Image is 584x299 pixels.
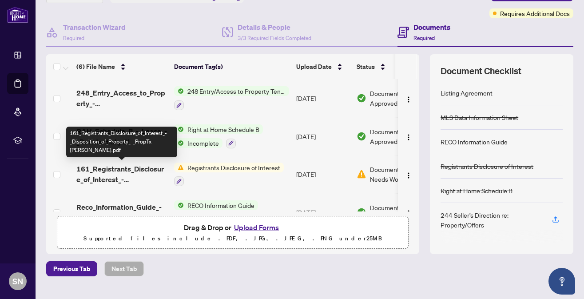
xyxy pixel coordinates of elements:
span: Document Approved [370,88,425,108]
span: RAH_Schedule_B_-_Lease_-_Residential.pdf [76,126,167,147]
div: Listing Agreement [441,88,493,98]
span: 161_Registrants_Disclosure_of_Interest_-_Disposition_of_Property_-_PropTx-[PERSON_NAME].pdf [76,163,167,185]
button: Status Icon248 Entry/Access to Property Tenant Acknowledgement [174,86,289,110]
img: Status Icon [174,86,184,96]
img: Document Status [357,132,366,141]
div: Right at Home Schedule B [441,186,512,195]
img: Document Status [357,93,366,103]
img: Logo [405,96,412,103]
span: Document Checklist [441,65,521,77]
h4: Transaction Wizard [63,22,126,32]
button: Status IconRegistrants Disclosure of Interest [174,163,284,187]
div: MLS Data Information Sheet [441,112,518,122]
span: Drag & Drop orUpload FormsSupported files include .PDF, .JPG, .JPEG, .PNG under25MB [57,216,408,249]
img: Logo [405,210,412,217]
span: RECO Information Guide [184,200,258,210]
span: Document Needs Work [370,164,416,184]
span: Requires Additional Docs [500,8,570,18]
button: Previous Tab [46,261,97,276]
th: Document Tag(s) [171,54,293,79]
td: [DATE] [293,117,353,155]
span: Reco_Information_Guide_-_RECO_Forms.pdf [76,202,167,223]
img: Logo [405,172,412,179]
h4: Documents [413,22,450,32]
span: (6) File Name [76,62,115,72]
span: 248_Entry_Access_to_Property_-_Tenant_Acknowledgement_-_PropTx-[PERSON_NAME].pdf [76,88,167,109]
span: Required [63,35,84,41]
button: Logo [401,167,416,181]
span: Upload Date [296,62,332,72]
span: Drag & Drop or [184,222,282,233]
span: 3/3 Required Fields Completed [238,35,311,41]
button: Status IconRECO Information Guide [174,200,258,224]
img: Status Icon [174,124,184,134]
span: Required [413,35,435,41]
th: Upload Date [293,54,353,79]
span: Right at Home Schedule B [184,124,263,134]
p: Supported files include .PDF, .JPG, .JPEG, .PNG under 25 MB [63,233,403,244]
div: 244 Seller’s Direction re: Property/Offers [441,210,541,230]
span: Document Approved [370,203,425,222]
span: 248 Entry/Access to Property Tenant Acknowledgement [184,86,289,96]
td: [DATE] [293,79,353,117]
td: [DATE] [293,155,353,194]
td: [DATE] [293,193,353,231]
span: SN [12,275,23,287]
img: Document Status [357,169,366,179]
th: Status [353,54,429,79]
span: Registrants Disclosure of Interest [184,163,284,172]
span: Status [357,62,375,72]
img: Logo [405,134,412,141]
button: Status IconRight at Home Schedule BStatus IconIncomplete [174,124,263,148]
div: RECO Information Guide [441,137,508,147]
button: Upload Forms [231,222,282,233]
h4: Details & People [238,22,311,32]
img: Status Icon [174,138,184,148]
div: Registrants Disclosure of Interest [441,161,533,171]
span: Previous Tab [53,262,90,276]
img: Status Icon [174,163,184,172]
span: Document Approved [370,127,425,146]
span: Incomplete [184,138,222,148]
button: Next Tab [104,261,144,276]
img: Status Icon [174,200,184,210]
th: (6) File Name [73,54,171,79]
img: logo [7,7,28,23]
button: Open asap [548,268,575,295]
button: Logo [401,129,416,144]
button: Logo [401,205,416,219]
img: Document Status [357,207,366,217]
button: Logo [401,91,416,105]
div: 161_Registrants_Disclosure_of_Interest_-_Disposition_of_Property_-_PropTx-[PERSON_NAME].pdf [66,127,177,157]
